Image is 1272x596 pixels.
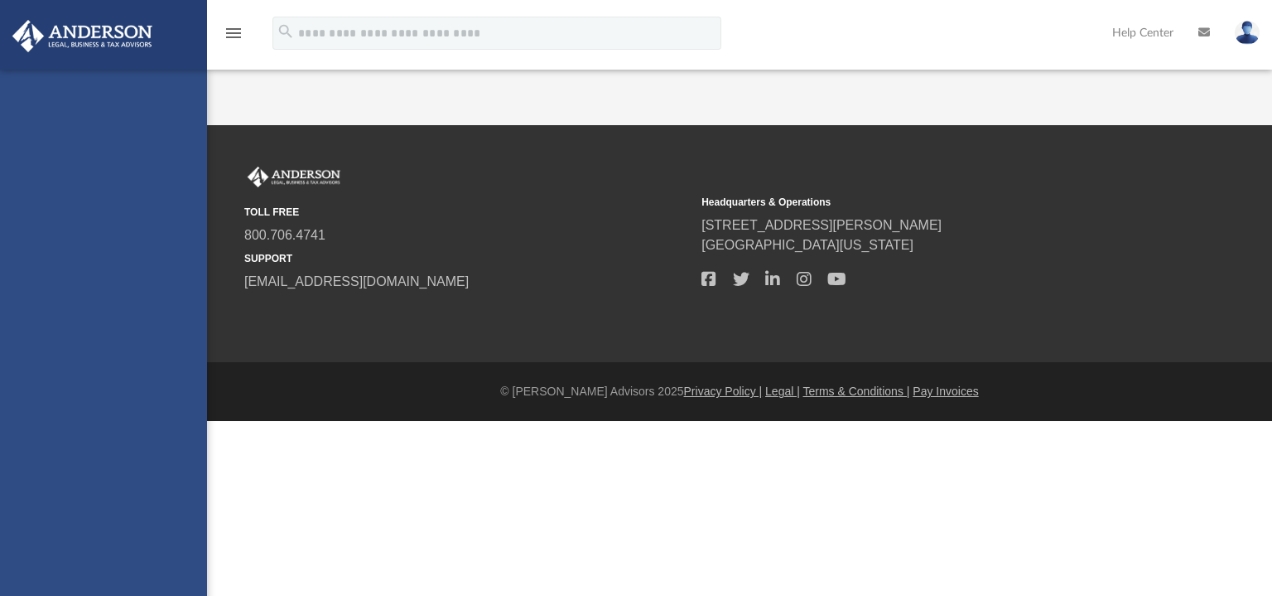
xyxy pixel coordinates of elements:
[244,205,690,220] small: TOLL FREE
[701,238,913,252] a: [GEOGRAPHIC_DATA][US_STATE]
[803,385,910,398] a: Terms & Conditions |
[765,385,800,398] a: Legal |
[244,251,690,266] small: SUPPORT
[224,23,243,43] i: menu
[244,167,344,188] img: Anderson Advisors Platinum Portal
[224,31,243,43] a: menu
[1235,21,1260,45] img: User Pic
[277,22,295,41] i: search
[913,385,978,398] a: Pay Invoices
[701,195,1147,210] small: Headquarters & Operations
[207,383,1272,400] div: © [PERSON_NAME] Advisors 2025
[7,20,157,52] img: Anderson Advisors Platinum Portal
[244,228,325,242] a: 800.706.4741
[684,385,763,398] a: Privacy Policy |
[244,274,469,288] a: [EMAIL_ADDRESS][DOMAIN_NAME]
[701,218,942,232] a: [STREET_ADDRESS][PERSON_NAME]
